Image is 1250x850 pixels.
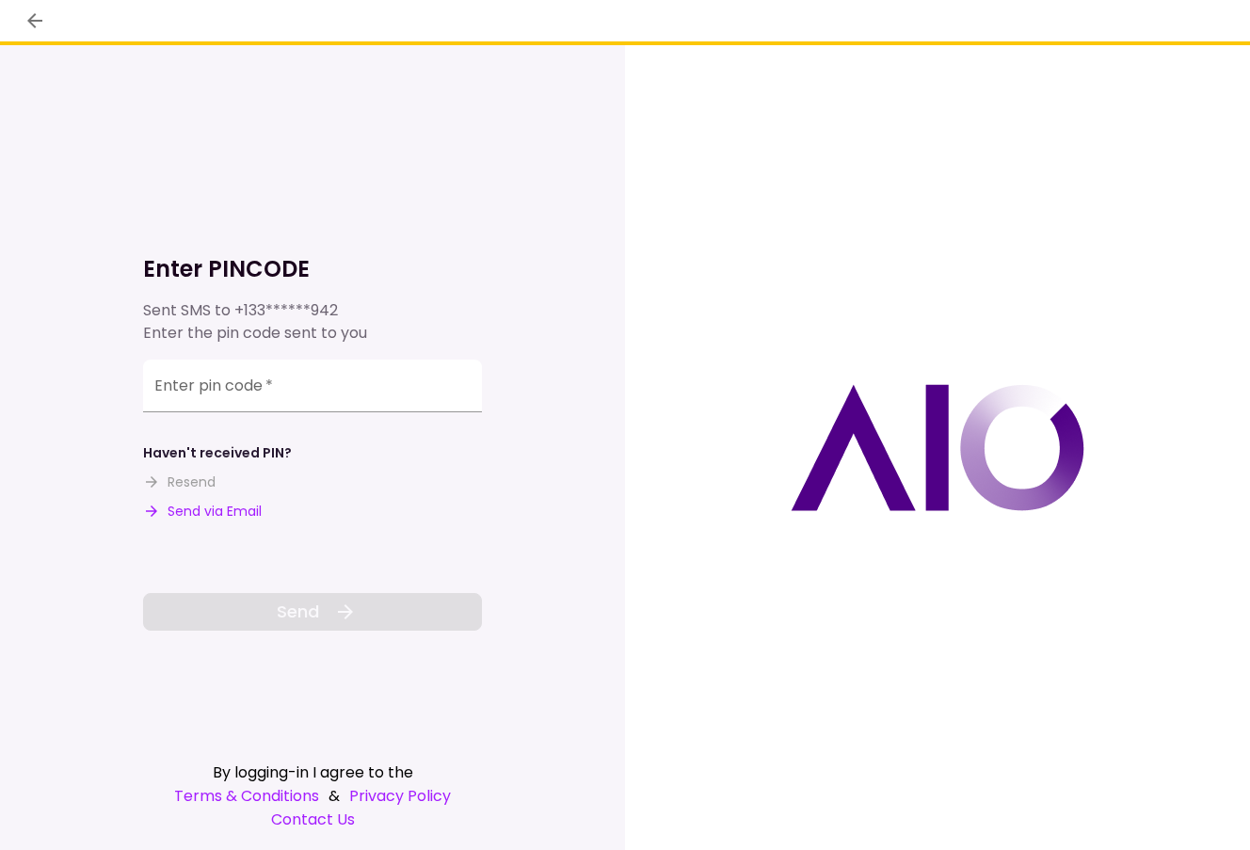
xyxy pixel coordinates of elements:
div: Sent SMS to Enter the pin code sent to you [143,299,482,345]
button: back [19,5,51,37]
button: Send via Email [143,502,262,521]
button: Send [143,593,482,631]
a: Privacy Policy [349,784,451,808]
h1: Enter PINCODE [143,254,482,284]
a: Terms & Conditions [174,784,319,808]
a: Contact Us [143,808,482,831]
div: Haven't received PIN? [143,443,292,463]
img: AIO logo [791,384,1084,511]
div: By logging-in I agree to the [143,761,482,784]
span: Send [277,599,319,624]
div: & [143,784,482,808]
button: Resend [143,473,216,492]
